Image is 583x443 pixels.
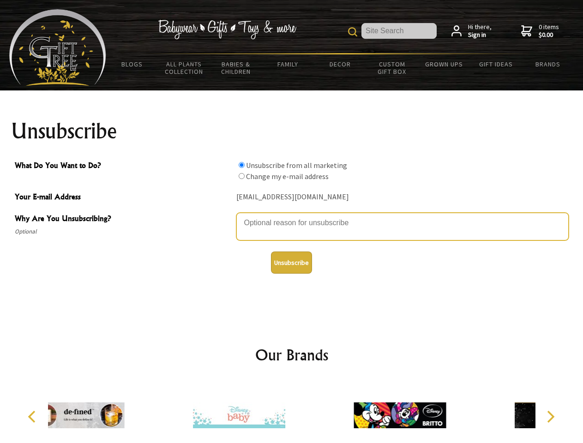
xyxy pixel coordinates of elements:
h2: Our Brands [18,344,565,366]
input: What Do You Want to Do? [239,173,245,179]
button: Unsubscribe [271,251,312,274]
span: What Do You Want to Do? [15,160,232,173]
span: Optional [15,226,232,237]
a: All Plants Collection [158,54,210,81]
button: Next [540,407,560,427]
button: Previous [23,407,43,427]
strong: Sign in [468,31,492,39]
h1: Unsubscribe [11,120,572,142]
img: Babyware - Gifts - Toys and more... [9,9,106,86]
label: Change my e-mail address [246,172,329,181]
label: Unsubscribe from all marketing [246,161,347,170]
textarea: Why Are You Unsubscribing? [236,213,569,240]
div: [EMAIL_ADDRESS][DOMAIN_NAME] [236,190,569,204]
a: Family [262,54,314,74]
a: 0 items$0.00 [521,23,559,39]
input: Site Search [361,23,437,39]
a: Grown Ups [418,54,470,74]
img: product search [348,27,357,36]
a: Hi there,Sign in [451,23,492,39]
input: What Do You Want to Do? [239,162,245,168]
a: Decor [314,54,366,74]
a: Brands [522,54,574,74]
a: BLOGS [106,54,158,74]
a: Babies & Children [210,54,262,81]
a: Gift Ideas [470,54,522,74]
strong: $0.00 [539,31,559,39]
span: Your E-mail Address [15,191,232,204]
img: Babywear - Gifts - Toys & more [158,20,296,39]
span: Hi there, [468,23,492,39]
span: Why Are You Unsubscribing? [15,213,232,226]
a: Custom Gift Box [366,54,418,81]
span: 0 items [539,23,559,39]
